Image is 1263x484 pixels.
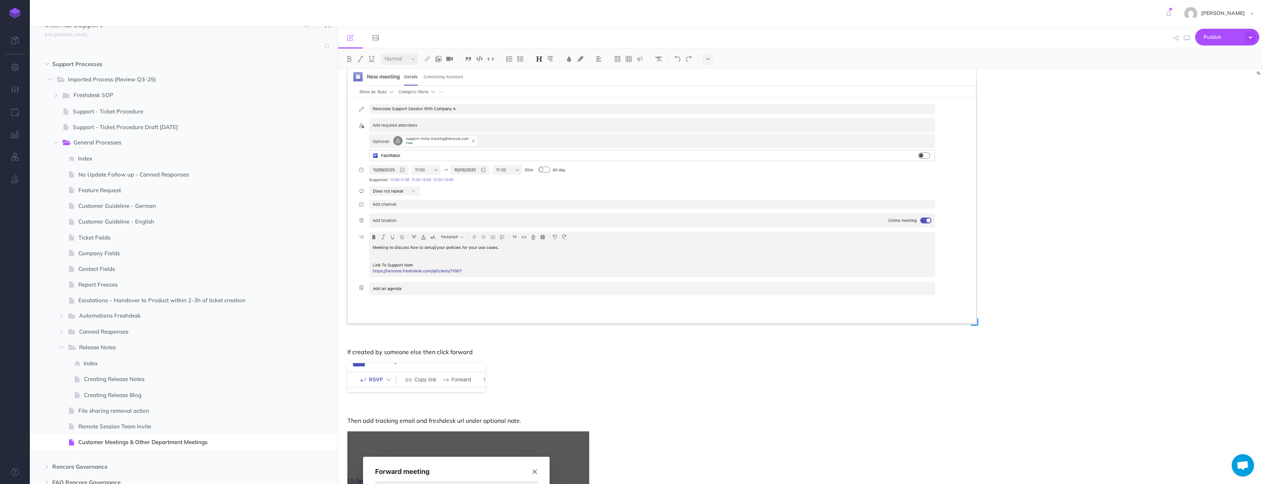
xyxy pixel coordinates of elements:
span: Support - Ticket Procedure Draft [DATE] [73,123,293,132]
span: Automations Freshdesk [79,311,282,321]
img: Headings dropdown button [536,56,543,62]
img: Unordered list button [517,56,524,62]
span: Ticket Fields [78,233,293,242]
span: Creating Release Notes [84,375,293,384]
img: Callout dropdown menu button [637,56,643,62]
small: [URL][DOMAIN_NAME] [45,32,87,37]
img: Inline code button [487,56,494,62]
span: Customer Guideline - German [78,202,293,210]
span: Support Processes [52,60,284,69]
span: Feature Request [78,186,293,195]
p: Then add tracking email and freshdesk url under optional note. [347,407,976,425]
img: Undo [674,56,681,62]
img: Text background color button [577,56,584,62]
p: If created by someone else then click forward [347,338,976,356]
span: Contact Fields [78,265,293,274]
img: 144ae60c011ffeabe18c6ddfbe14a5c9.jpg [1184,7,1197,20]
span: Imported Process (Review Q3-25) [68,75,282,85]
img: Code block button [476,56,483,62]
img: Bold button [346,56,353,62]
button: Publish [1195,29,1259,46]
span: Company Fields [78,249,293,258]
span: General Processes [74,138,282,148]
span: Index [78,154,293,163]
img: logo-mark.svg [9,8,21,18]
img: Clear styles button [655,56,662,62]
span: No Update Follow up - Canned Responses [78,170,293,179]
span: Customer Guideline - English [78,217,293,226]
img: X4oiY6p0LRrd6kw7C7fs.png [347,363,485,392]
span: Escalations – Handover to Product within 2-3h of ticket creation [78,296,293,305]
img: Link button [424,56,431,62]
img: Italic button [357,56,364,62]
img: Blockquote button [465,56,472,62]
span: Remote Session Team Invite [78,422,293,431]
input: Search [45,40,321,53]
img: Underline button [368,56,375,62]
span: [PERSON_NAME] [1197,10,1248,16]
span: Freshdesk SOP [74,91,282,100]
span: Canned Responses [79,327,282,337]
a: [URL][DOMAIN_NAME] [30,31,95,38]
img: Create table button [625,56,632,62]
span: Publish [1204,31,1241,43]
span: File sharing removal action [78,406,293,415]
span: Rencore Governance [52,462,284,471]
img: Add video button [446,56,453,62]
img: Add image button [435,56,442,62]
span: Index [84,359,293,368]
img: Alignment dropdown menu button [595,56,602,62]
span: Report Freezes [78,280,293,289]
span: Support - Ticket Procedure [73,107,293,116]
img: Redo [685,56,692,62]
span: Release Notes [79,343,282,353]
img: Ordered list button [506,56,513,62]
div: Open chat [1232,454,1254,477]
img: Paragraph button [547,56,554,62]
span: Customer Meetings & Other Department Meetings [78,438,293,447]
img: Text color button [566,56,572,62]
img: 6Jbdir7I08VAB2rdP6A3.png [347,64,976,324]
span: Creating Release Blog [84,391,293,400]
